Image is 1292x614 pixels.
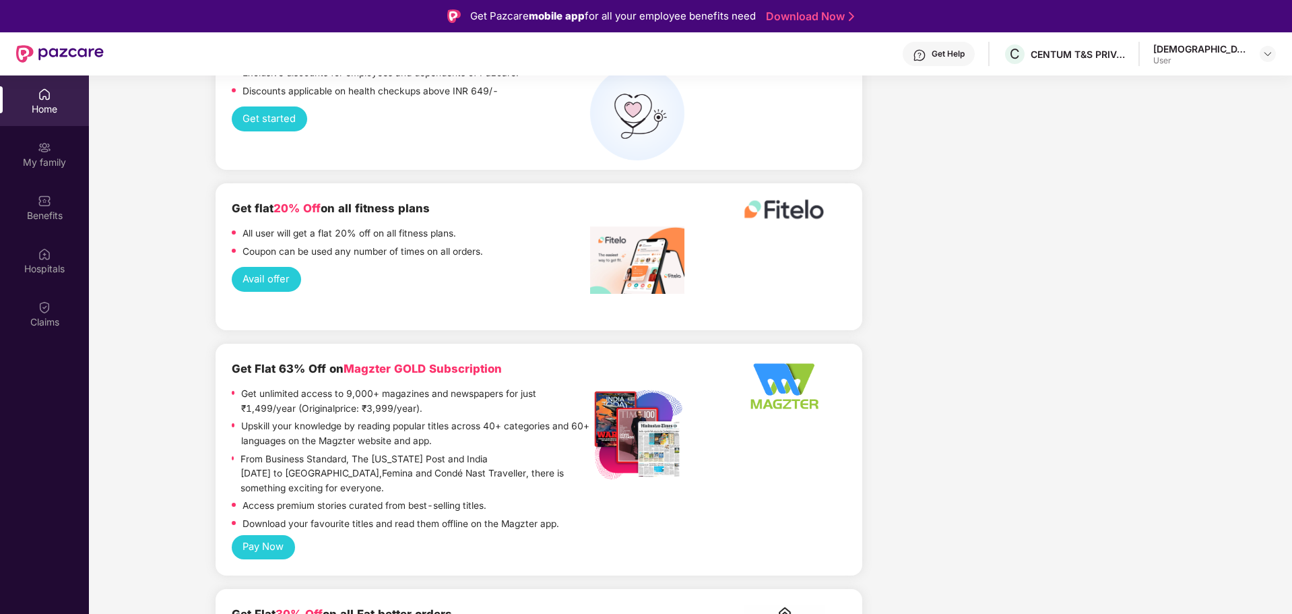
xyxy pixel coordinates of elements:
div: CENTUM T&S PRIVATE LIMITED [1031,48,1125,61]
img: svg+xml;base64,PHN2ZyBpZD0iSG9zcGl0YWxzIiB4bWxucz0iaHR0cDovL3d3dy53My5vcmcvMjAwMC9zdmciIHdpZHRoPS... [38,247,51,261]
img: svg+xml;base64,PHN2ZyBpZD0iSGVscC0zMngzMiIgeG1sbnM9Imh0dHA6Ly93d3cudzMub3JnLzIwMDAvc3ZnIiB3aWR0aD... [913,49,926,62]
strong: mobile app [529,9,585,22]
div: Get Help [932,49,965,59]
p: Get unlimited access to 9,000+ magazines and newspapers for just ₹1,499/year (Originalprice: ₹3,9... [241,387,590,416]
img: Listing%20Image%20-%20Option%201%20-%20Edited.png [590,387,684,481]
p: Download your favourite titles and read them offline on the Magzter app. [243,517,559,532]
button: Pay Now [232,535,295,560]
p: Discounts applicable on health checkups above INR 649/- [243,84,498,99]
img: svg+xml;base64,PHN2ZyBpZD0iQmVuZWZpdHMiIHhtbG5zPSJodHRwOi8vd3d3LnczLm9yZy8yMDAwL3N2ZyIgd2lkdGg9Ij... [38,194,51,208]
img: Logo%20-%20Option%202_340x220%20-%20Edited.png [744,360,825,412]
span: Magzter GOLD Subscription [344,362,502,375]
img: Stroke [849,9,854,24]
img: svg+xml;base64,PHN2ZyBpZD0iQ2xhaW0iIHhtbG5zPSJodHRwOi8vd3d3LnczLm9yZy8yMDAwL3N2ZyIgd2lkdGg9IjIwIi... [38,301,51,314]
p: From Business Standard, The [US_STATE] Post and India [DATE] to [GEOGRAPHIC_DATA],Femina and Cond... [240,452,590,496]
b: Get flat on all fitness plans [232,202,430,215]
div: User [1153,55,1248,66]
img: svg+xml;base64,PHN2ZyBpZD0iRHJvcGRvd24tMzJ4MzIiIHhtbG5zPSJodHRwOi8vd3d3LnczLm9yZy8yMDAwL3N2ZyIgd2... [1262,49,1273,59]
b: Get Flat 63% Off on [232,362,502,375]
button: Avail offer [232,267,301,292]
span: C [1010,46,1020,62]
p: Access premium stories curated from best-selling titles. [243,499,486,514]
img: svg+xml;base64,PHN2ZyB3aWR0aD0iMjAiIGhlaWdodD0iMjAiIHZpZXdCb3g9IjAgMCAyMCAyMCIgZmlsbD0ibm9uZSIgeG... [38,141,51,154]
img: health%20check%20(1).png [590,66,684,160]
img: Logo [447,9,461,23]
p: All user will get a flat 20% off on all fitness plans. [243,226,456,241]
img: image%20fitelo.jpeg [590,226,684,294]
div: [DEMOGRAPHIC_DATA][PERSON_NAME] [1153,42,1248,55]
div: Get Pazcare for all your employee benefits need [470,8,756,24]
a: Download Now [766,9,850,24]
p: Coupon can be used any number of times on all orders. [243,245,483,259]
button: Get started [232,106,307,131]
img: fitelo%20logo.png [744,199,825,219]
span: 20% Off [273,202,321,215]
p: Upskill your knowledge by reading popular titles across 40+ categories and 60+ languages on the M... [241,419,590,448]
img: svg+xml;base64,PHN2ZyBpZD0iSG9tZSIgeG1sbnM9Imh0dHA6Ly93d3cudzMub3JnLzIwMDAvc3ZnIiB3aWR0aD0iMjAiIG... [38,88,51,101]
img: New Pazcare Logo [16,45,104,63]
